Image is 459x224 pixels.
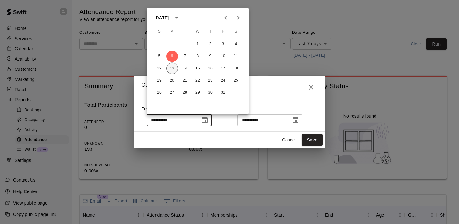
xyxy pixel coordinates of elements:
[205,63,216,74] button: 16
[217,51,229,62] button: 10
[217,87,229,98] button: 31
[232,11,245,24] button: Next month
[192,39,203,50] button: 1
[230,63,242,74] button: 18
[192,63,203,74] button: 15
[134,76,325,99] h2: Custom Event Date
[217,75,229,86] button: 24
[205,25,216,38] span: Thursday
[166,25,178,38] span: Monday
[305,81,317,94] button: Close
[205,75,216,86] button: 23
[179,87,191,98] button: 28
[154,63,165,74] button: 12
[230,51,242,62] button: 11
[230,25,242,38] span: Saturday
[279,135,299,145] button: Cancel
[171,12,182,23] button: calendar view is open, switch to year view
[166,51,178,62] button: 6
[205,39,216,50] button: 2
[154,51,165,62] button: 5
[198,114,211,126] button: Choose date, selected date is Oct 6, 2025
[154,14,169,21] div: [DATE]
[166,75,178,86] button: 20
[217,63,229,74] button: 17
[205,51,216,62] button: 9
[302,134,323,146] button: Save
[205,87,216,98] button: 30
[192,25,203,38] span: Wednesday
[154,87,165,98] button: 26
[219,11,232,24] button: Previous month
[166,63,178,74] button: 13
[166,87,178,98] button: 27
[179,51,191,62] button: 7
[192,87,203,98] button: 29
[217,25,229,38] span: Friday
[154,75,165,86] button: 19
[142,107,163,111] span: From Date
[179,25,191,38] span: Tuesday
[192,51,203,62] button: 8
[179,63,191,74] button: 14
[230,39,242,50] button: 4
[217,39,229,50] button: 3
[179,75,191,86] button: 21
[230,75,242,86] button: 25
[154,25,165,38] span: Sunday
[192,75,203,86] button: 22
[289,114,302,126] button: Choose date, selected date is Oct 13, 2025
